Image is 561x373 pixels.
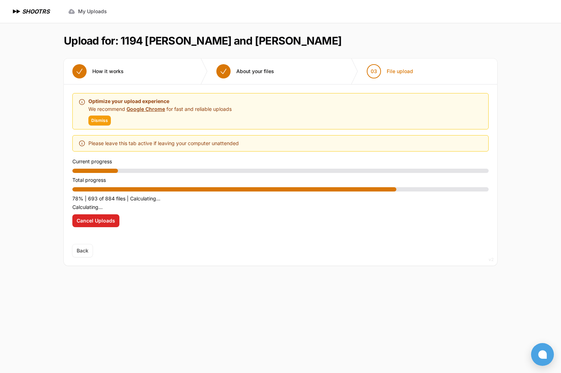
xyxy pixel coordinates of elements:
[77,217,115,224] span: Cancel Uploads
[72,157,489,166] p: Current progress
[64,58,132,84] button: How it works
[64,34,341,47] h1: Upload for: 1194 [PERSON_NAME] and [PERSON_NAME]
[208,58,283,84] button: About your files
[371,68,377,75] span: 03
[531,343,554,366] button: Open chat window
[236,68,274,75] span: About your files
[358,58,422,84] button: 03 File upload
[489,255,494,264] div: v2
[88,97,232,106] p: Optimize your upload experience
[88,139,239,148] span: Please leave this tab active if leaving your computer unattended
[72,194,489,203] p: 78% | 693 of 884 files | Calculating...
[92,68,124,75] span: How it works
[11,7,50,16] a: SHOOTRS SHOOTRS
[88,106,232,113] p: We recommend for fast and reliable uploads
[387,68,413,75] span: File upload
[72,203,489,211] p: Calculating...
[72,176,489,184] p: Total progress
[127,106,165,112] a: Google Chrome
[64,5,111,18] a: My Uploads
[72,214,119,227] button: Cancel Uploads
[88,116,111,126] button: Dismiss
[78,8,107,15] span: My Uploads
[91,118,108,123] span: Dismiss
[22,7,50,16] h1: SHOOTRS
[11,7,22,16] img: SHOOTRS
